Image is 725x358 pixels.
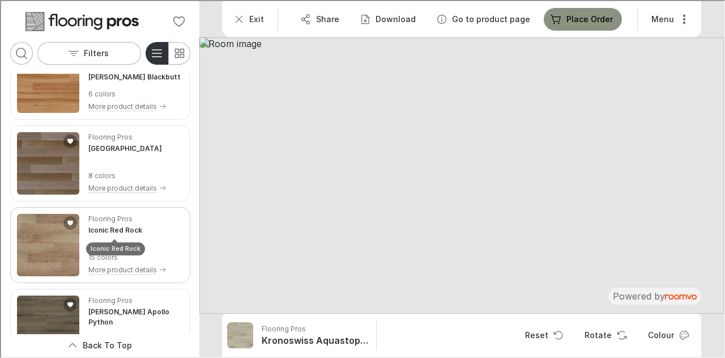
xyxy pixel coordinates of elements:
[16,49,78,112] img: Quick-Step Cascada Blackbutt. Link opens in a new window.
[428,7,538,30] button: Go to product page
[9,10,153,31] img: Logo representing Flooring Pros.
[225,7,272,30] button: Exit
[16,213,78,275] img: Iconic Red Rock. Link opens in a new window.
[374,12,415,24] p: Download
[87,88,182,98] p: 6 colors
[257,321,370,348] button: Show details for Kronoswiss Aquastop 12mm Bright
[9,206,189,282] div: See Iconic Red Rock in the room
[62,133,76,147] button: Add Swish Oak Natura Canyon Oak to favorites
[638,323,696,346] button: Open color dialog
[261,323,305,333] p: Flooring Pros
[144,41,189,64] div: Product List Mode Selector
[87,224,141,234] h4: Iconic Red Rock
[612,289,696,301] div: The visualizer is powered by Roomvo.
[543,7,621,30] button: Place Order
[167,9,189,32] button: No favorites
[16,131,78,193] img: Swish Oak Natura Canyon Oak. Link opens in a new window.
[36,41,140,64] button: Open the filters menu
[16,294,78,357] img: Godfrey Hirst Apollo Python. Link opens in a new window.
[87,99,182,112] button: More product details
[9,333,189,356] button: Scroll back to the beginning
[664,293,696,298] img: roomvo_wordmark.svg
[9,10,153,31] a: Go to Flooring Pros's website.
[87,251,165,262] p: 15 colors
[87,142,161,153] h4: Swish Oak Natura Canyon Oak
[226,321,252,347] img: Kronoswiss Aquastop 12mm Bright
[87,213,131,223] p: Flooring Pros
[451,12,529,24] p: Go to product page
[87,181,165,193] button: More product details
[315,12,338,24] p: Share
[352,7,424,30] button: Download
[87,100,156,111] p: More product details
[198,36,723,313] img: Room image
[565,12,612,24] p: Place Order
[85,241,144,254] div: Iconic Red Rock
[87,294,131,305] p: Flooring Pros
[167,41,189,64] button: Switch to simple view
[87,264,156,274] p: More product details
[9,43,189,119] div: See Quick-Step Cascada Blackbutt in the room
[515,323,570,346] button: Reset product
[62,215,76,229] button: Add Iconic Red Rock to favorites
[292,7,347,30] button: Share
[87,306,182,326] h4: Godfrey Hirst Apollo Python
[641,7,696,30] button: More actions
[83,47,108,58] p: Filters
[87,263,165,275] button: More product details
[87,170,165,180] p: 8 colors
[9,41,32,64] button: Open search box
[261,333,367,346] h6: Kronoswiss Aquastop 12mm Bright
[62,297,76,310] button: Add Godfrey Hirst Apollo Python to favorites
[612,289,696,301] p: Powered by
[144,41,167,64] button: Switch to detail view
[248,12,263,24] p: Exit
[574,323,633,346] button: Rotate Surface
[87,182,156,192] p: More product details
[9,124,189,200] div: See Swish Oak Natura Canyon Oak in the room
[87,131,131,141] p: Flooring Pros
